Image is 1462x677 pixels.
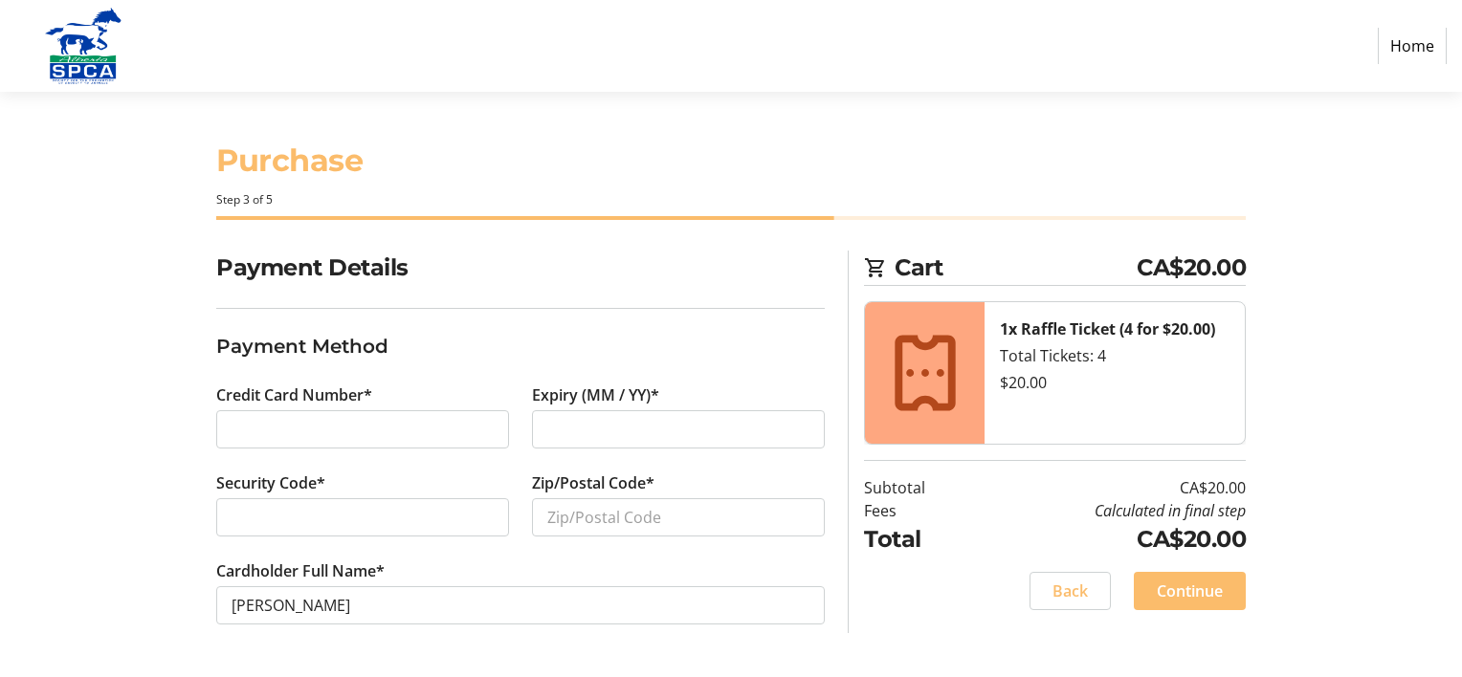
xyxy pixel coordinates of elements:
td: Fees [864,499,974,522]
td: Calculated in final step [974,499,1246,522]
iframe: Secure CVC input frame [232,506,494,529]
h2: Payment Details [216,251,825,285]
label: Security Code* [216,471,325,494]
input: Card Holder Name [216,586,825,624]
button: Back [1030,572,1111,610]
td: Total [864,522,974,557]
td: CA$20.00 [974,476,1246,499]
span: CA$20.00 [1137,251,1246,285]
span: Back [1052,579,1088,602]
iframe: Secure card number input frame [232,418,494,441]
a: Home [1378,28,1447,64]
button: Continue [1134,572,1246,610]
label: Zip/Postal Code* [532,471,654,494]
iframe: Secure expiration date input frame [547,418,809,441]
strong: 1x Raffle Ticket (4 for $20.00) [1000,318,1215,339]
input: Zip/Postal Code [532,498,825,536]
label: Credit Card Number* [216,383,372,406]
span: Continue [1157,579,1223,602]
div: Total Tickets: 4 [1000,344,1229,367]
label: Expiry (MM / YY)* [532,383,659,406]
div: $20.00 [1000,371,1229,394]
label: Cardholder Full Name* [216,559,385,582]
td: CA$20.00 [974,522,1246,557]
span: Cart [895,251,1137,285]
div: Step 3 of 5 [216,191,1246,208]
h3: Payment Method [216,332,825,360]
img: Alberta SPCA's Logo [15,8,151,84]
h1: Purchase [216,138,1246,184]
td: Subtotal [864,476,974,499]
